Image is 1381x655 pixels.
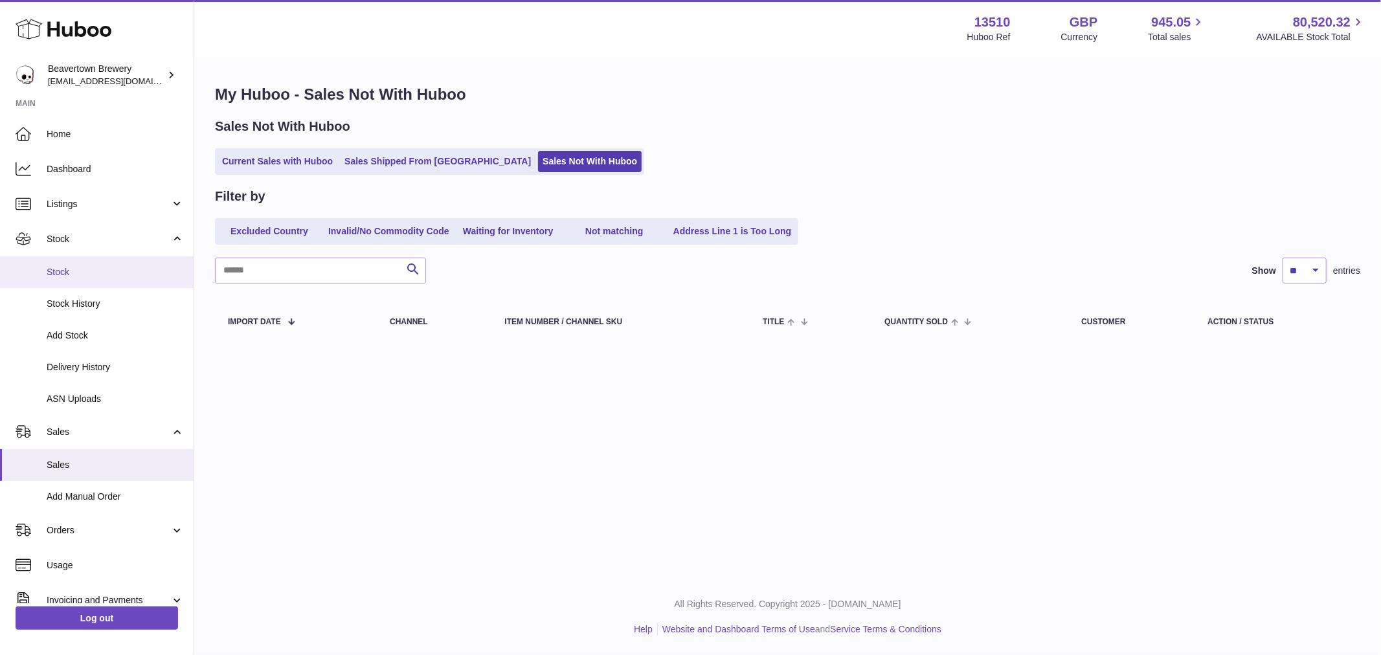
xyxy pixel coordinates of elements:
span: 80,520.32 [1293,14,1351,31]
div: Channel [390,318,478,326]
a: Address Line 1 is Too Long [669,221,796,242]
a: 80,520.32 AVAILABLE Stock Total [1256,14,1365,43]
span: Dashboard [47,163,184,175]
h2: Sales Not With Huboo [215,118,350,135]
span: Title [763,318,784,326]
span: Usage [47,559,184,572]
span: Stock [47,266,184,278]
label: Show [1252,265,1276,277]
li: and [658,623,941,636]
span: Add Stock [47,329,184,342]
a: Waiting for Inventory [456,221,560,242]
span: entries [1333,265,1360,277]
div: Item Number / Channel SKU [504,318,737,326]
a: Help [634,624,653,634]
a: Invalid/No Commodity Code [324,221,454,242]
a: Excluded Country [218,221,321,242]
span: Stock [47,233,170,245]
span: Import date [228,318,281,326]
span: Invoicing and Payments [47,594,170,606]
a: Website and Dashboard Terms of Use [662,624,815,634]
span: Sales [47,459,184,471]
div: Action / Status [1207,318,1347,326]
h2: Filter by [215,188,265,205]
span: Orders [47,524,170,537]
img: aoife@beavertownbrewery.co.uk [16,65,35,85]
span: Home [47,128,184,140]
a: Service Terms & Conditions [830,624,941,634]
a: Sales Shipped From [GEOGRAPHIC_DATA] [340,151,535,172]
a: Not matching [563,221,666,242]
span: ASN Uploads [47,393,184,405]
div: Huboo Ref [967,31,1011,43]
span: 945.05 [1151,14,1191,31]
span: AVAILABLE Stock Total [1256,31,1365,43]
div: Beavertown Brewery [48,63,164,87]
span: Total sales [1148,31,1206,43]
strong: 13510 [974,14,1011,31]
div: Currency [1061,31,1098,43]
div: Customer [1081,318,1182,326]
span: Quantity Sold [884,318,948,326]
p: All Rights Reserved. Copyright 2025 - [DOMAIN_NAME] [205,598,1371,610]
span: Sales [47,426,170,438]
span: Listings [47,198,170,210]
span: Stock History [47,298,184,310]
a: Sales Not With Huboo [538,151,642,172]
span: Delivery History [47,361,184,373]
a: Current Sales with Huboo [218,151,337,172]
a: Log out [16,606,178,630]
strong: GBP [1070,14,1097,31]
h1: My Huboo - Sales Not With Huboo [215,84,1360,105]
span: [EMAIL_ADDRESS][DOMAIN_NAME] [48,76,190,86]
span: Add Manual Order [47,491,184,503]
a: 945.05 Total sales [1148,14,1206,43]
